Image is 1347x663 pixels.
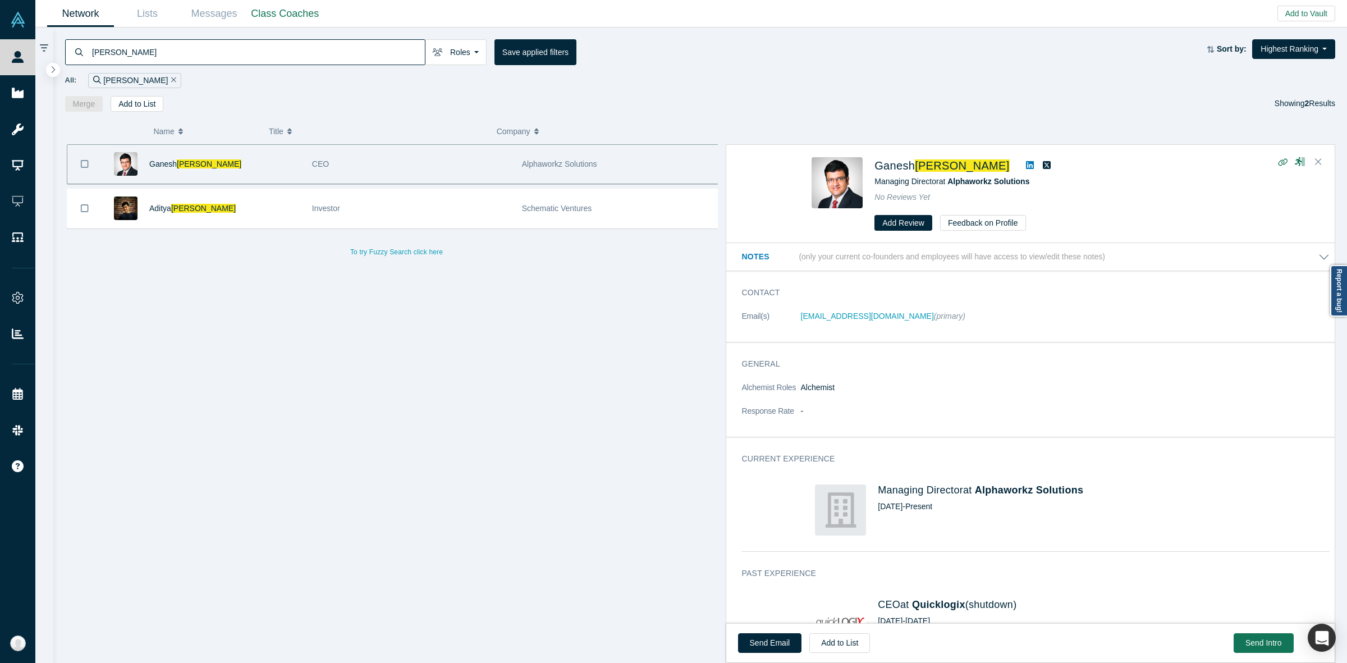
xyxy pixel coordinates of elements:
h3: Current Experience [742,453,1314,465]
img: Alphaworkz Solutions's Logo [815,484,866,536]
button: Add to Vault [1277,6,1335,21]
button: Roles [425,39,487,65]
button: Remove Filter [168,74,176,87]
a: Lists [114,1,181,27]
div: Showing [1275,96,1335,112]
span: Title [269,120,283,143]
span: Name [153,120,174,143]
img: Ganesh Raghupathy's Profile Image [812,157,863,208]
h4: CEO at (shutdown) [878,599,1256,611]
a: Network [47,1,114,27]
img: Ganesh Raghupathy's Profile Image [114,152,138,176]
button: Bookmark [67,189,102,228]
button: Name [153,120,257,143]
span: Results [1305,99,1335,108]
span: Alphaworkz Solutions [522,159,597,168]
span: (primary) [934,312,965,321]
button: Highest Ranking [1252,39,1335,59]
a: Ganesh[PERSON_NAME] [149,159,241,168]
span: Company [497,120,530,143]
a: Report a bug! [1330,265,1347,317]
dd: - [801,405,1330,417]
h3: Contact [742,287,1314,299]
button: Add Review [874,215,932,231]
strong: Sort by: [1217,44,1247,53]
a: Messages [181,1,248,27]
span: Ganesh [874,159,915,172]
dt: Alchemist Roles [742,382,801,405]
button: Bookmark [67,145,102,184]
button: Close [1310,153,1327,171]
dt: Response Rate [742,405,801,429]
div: [DATE] - [DATE] [878,615,1256,627]
button: Feedback on Profile [940,215,1026,231]
h3: Notes [742,251,797,263]
a: Ganesh[PERSON_NAME] [874,159,1009,172]
button: Merge [65,96,103,112]
button: Notes (only your current co-founders and employees will have access to view/edit these notes) [742,251,1330,263]
button: Save applied filters [494,39,576,65]
span: CEO [312,159,329,168]
a: [EMAIL_ADDRESS][DOMAIN_NAME] [801,312,934,321]
button: To try Fuzzy Search click here [342,245,451,259]
a: Aditya[PERSON_NAME] [149,204,236,213]
button: Title [269,120,485,143]
button: Company [497,120,713,143]
span: [PERSON_NAME] [915,159,1009,172]
span: [PERSON_NAME] [177,159,241,168]
span: No Reviews Yet [874,193,930,202]
span: Investor [312,204,340,213]
img: Aditya Raghupathy's Profile Image [114,196,138,220]
a: Class Coaches [248,1,323,27]
input: Search by name, title, company, summary, expertise, investment criteria or topics of focus [91,39,425,65]
span: Ganesh [149,159,177,168]
a: Alphaworkz Solutions [947,177,1029,186]
span: All: [65,75,77,86]
h3: Past Experience [742,568,1314,579]
span: Schematic Ventures [522,204,592,213]
button: Add to List [809,633,870,653]
p: (only your current co-founders and employees will have access to view/edit these notes) [799,252,1105,262]
a: Send Email [738,633,802,653]
img: Alchemist Vault Logo [10,12,26,28]
dd: Alchemist [801,382,1330,394]
span: Managing Director at [874,177,1029,186]
div: [PERSON_NAME] [88,73,181,88]
span: [PERSON_NAME] [171,204,236,213]
div: [DATE] - Present [878,501,1256,513]
span: Aditya [149,204,171,213]
dt: Email(s) [742,310,801,334]
img: Anna Sanchez's Account [10,635,26,651]
h3: General [742,358,1314,370]
a: Alphaworkz Solutions [975,484,1083,496]
button: Send Intro [1234,633,1294,653]
a: Quicklogix [912,599,965,610]
strong: 2 [1305,99,1309,108]
h4: Managing Director at [878,484,1256,497]
button: Add to List [111,96,163,112]
img: Quicklogix's Logo [815,599,866,650]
